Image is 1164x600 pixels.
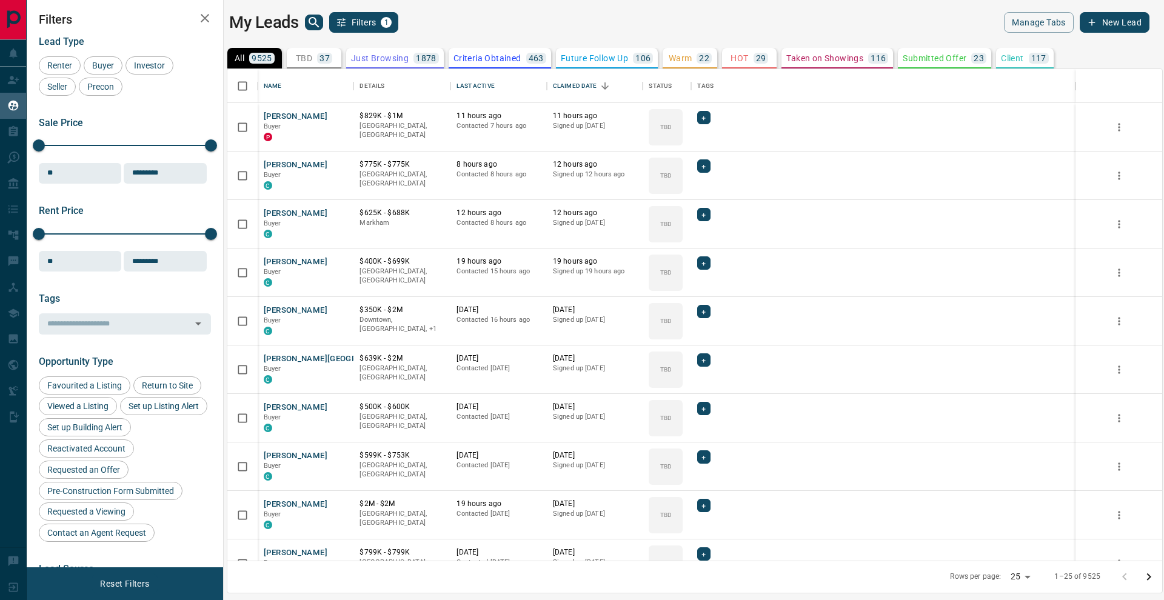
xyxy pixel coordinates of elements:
div: Requested a Viewing [39,502,134,521]
p: Criteria Obtained [453,54,521,62]
span: Lead Type [39,36,84,47]
span: + [701,257,706,269]
div: Tags [691,69,1075,103]
span: + [701,548,706,560]
span: Pre-Construction Form Submitted [43,486,178,496]
p: Rows per page: [950,572,1001,582]
span: Buyer [88,61,118,70]
span: Buyer [264,316,281,324]
button: [PERSON_NAME] [264,208,327,219]
p: $500K - $600K [360,402,444,412]
p: $2M - $2M [360,499,444,509]
p: 9525 [252,54,272,62]
button: [PERSON_NAME] [264,159,327,171]
div: Details [360,69,384,103]
p: 19 hours ago [457,499,540,509]
p: [GEOGRAPHIC_DATA], [GEOGRAPHIC_DATA] [360,509,444,528]
span: Reactivated Account [43,444,130,453]
p: Contacted [DATE] [457,558,540,567]
div: Seller [39,78,76,96]
div: condos.ca [264,278,272,287]
div: Renter [39,56,81,75]
p: $829K - $1M [360,111,444,121]
p: 19 hours ago [457,256,540,267]
p: Future Follow Up [561,54,628,62]
button: [PERSON_NAME] [264,499,327,510]
p: TBD [660,171,672,180]
p: 463 [529,54,544,62]
div: + [697,499,710,512]
p: [DATE] [457,402,540,412]
span: Set up Listing Alert [124,401,203,411]
span: Lead Source [39,563,94,575]
p: Signed up [DATE] [553,121,637,131]
p: [DATE] [553,547,637,558]
p: Signed up [DATE] [553,315,637,325]
p: 106 [635,54,651,62]
div: Name [258,69,353,103]
span: Buyer [264,365,281,373]
span: Opportunity Type [39,356,113,367]
div: + [697,159,710,173]
button: search button [305,15,323,30]
p: TBD [660,510,672,519]
span: Precon [83,82,118,92]
span: Set up Building Alert [43,422,127,432]
span: Buyer [264,171,281,179]
span: Contact an Agent Request [43,528,150,538]
div: Last Active [457,69,494,103]
p: 12 hours ago [457,208,540,218]
p: [DATE] [553,305,637,315]
button: more [1110,215,1128,233]
button: Open [190,315,207,332]
div: Favourited a Listing [39,376,130,395]
div: Claimed Date [547,69,643,103]
p: Signed up [DATE] [553,364,637,373]
span: Return to Site [138,381,197,390]
p: Just Browsing [351,54,409,62]
p: 37 [319,54,330,62]
div: Contact an Agent Request [39,524,155,542]
p: HOT [731,54,748,62]
span: Tags [39,293,60,304]
p: [GEOGRAPHIC_DATA], [GEOGRAPHIC_DATA] [360,364,444,382]
p: $799K - $799K [360,547,444,558]
p: 117 [1031,54,1046,62]
p: 11 hours ago [457,111,540,121]
p: [GEOGRAPHIC_DATA], [GEOGRAPHIC_DATA] [360,267,444,285]
span: + [701,499,706,512]
span: + [701,354,706,366]
button: [PERSON_NAME] [264,547,327,559]
p: [DATE] [457,450,540,461]
div: + [697,305,710,318]
p: TBD [660,122,672,132]
p: [DATE] [553,450,637,461]
div: Claimed Date [553,69,597,103]
p: Signed up [DATE] [553,218,637,228]
span: Requested an Offer [43,465,124,475]
p: Toronto [360,315,444,334]
span: Viewed a Listing [43,401,113,411]
div: condos.ca [264,472,272,481]
div: Requested an Offer [39,461,129,479]
span: + [701,451,706,463]
p: TBD [660,413,672,422]
p: $775K - $775K [360,159,444,170]
p: Contacted 16 hours ago [457,315,540,325]
p: Signed up 12 hours ago [553,170,637,179]
button: Filters1 [329,12,399,33]
button: New Lead [1080,12,1149,33]
button: more [1110,361,1128,379]
p: [DATE] [553,499,637,509]
p: All [235,54,244,62]
div: + [697,111,710,124]
div: + [697,547,710,561]
div: + [697,208,710,221]
span: Buyer [264,413,281,421]
button: Sort [597,78,614,95]
p: 11 hours ago [553,111,637,121]
p: [DATE] [553,402,637,412]
span: Favourited a Listing [43,381,126,390]
p: [DATE] [457,353,540,364]
span: Buyer [264,268,281,276]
